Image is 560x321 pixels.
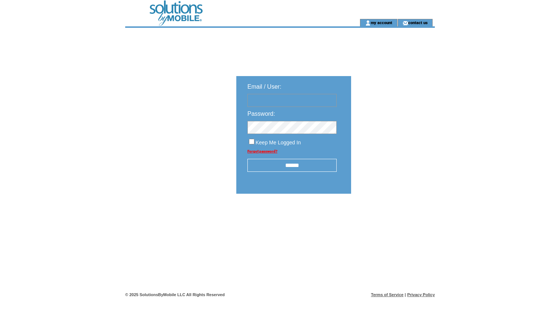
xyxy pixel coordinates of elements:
[407,292,435,297] a: Privacy Policy
[125,292,225,297] span: © 2025 SolutionsByMobile LLC All Rights Reserved
[371,20,392,25] a: my account
[247,83,281,90] span: Email / User:
[373,212,410,222] img: transparent.png
[408,20,428,25] a: contact us
[247,111,275,117] span: Password:
[403,20,408,26] img: contact_us_icon.gif
[365,20,371,26] img: account_icon.gif
[405,292,406,297] span: |
[371,292,404,297] a: Terms of Service
[256,140,301,145] span: Keep Me Logged In
[247,149,277,153] a: Forgot password?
